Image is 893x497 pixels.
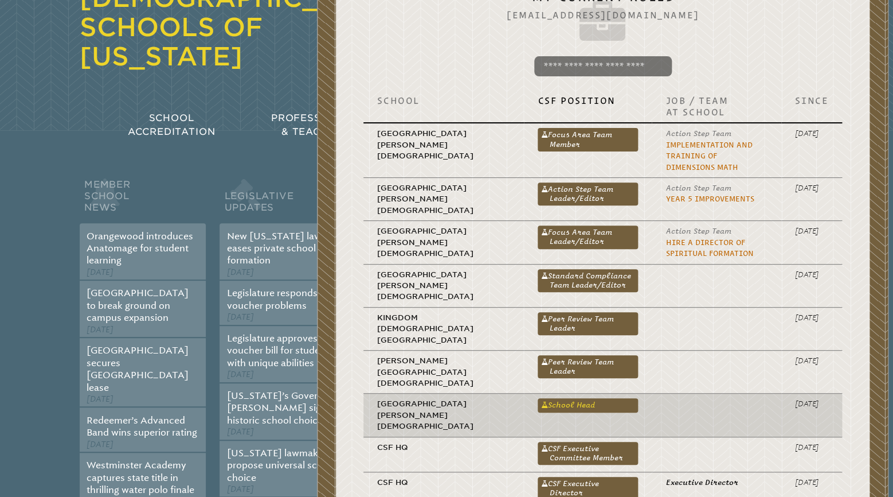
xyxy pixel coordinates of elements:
[226,333,333,368] a: Legislature approves voucher bill for students with unique abilities
[87,325,113,335] span: [DATE]
[87,440,113,449] span: [DATE]
[538,226,638,248] a: Focus Area Team Leader/Editor
[87,231,193,266] a: Orangewood introduces Anatomage for student learning
[87,345,189,393] a: [GEOGRAPHIC_DATA] secures [GEOGRAPHIC_DATA] lease
[226,288,328,310] a: Legislature responds to voucher problems
[795,312,828,323] p: [DATE]
[538,442,638,465] a: CSF Executive Committee Member
[377,477,510,488] p: CSF HQ
[226,231,321,266] a: New [US_STATE] law eases private school formation
[87,394,113,404] span: [DATE]
[665,227,731,235] span: Action Step Team
[87,460,194,495] a: Westminster Academy captures state title in thrilling water polo finale
[220,176,346,223] h2: Legislative Updates
[226,427,253,437] span: [DATE]
[538,183,638,205] a: Action Step Team Leader/Editor
[226,484,253,494] span: [DATE]
[665,195,754,203] a: Year 5 Improvements
[665,184,731,192] span: Action Step Team
[377,312,510,345] p: Kingdom [DEMOGRAPHIC_DATA][GEOGRAPHIC_DATA]
[538,312,638,335] a: Peer Review Team Leader
[80,176,206,223] h2: Member School News
[377,355,510,389] p: [PERSON_NAME][GEOGRAPHIC_DATA][DEMOGRAPHIC_DATA]
[665,477,767,488] p: Executive Director
[377,183,510,216] p: [GEOGRAPHIC_DATA][PERSON_NAME][DEMOGRAPHIC_DATA]
[377,398,510,432] p: [GEOGRAPHIC_DATA][PERSON_NAME][DEMOGRAPHIC_DATA]
[226,312,253,322] span: [DATE]
[377,128,510,161] p: [GEOGRAPHIC_DATA][PERSON_NAME][DEMOGRAPHIC_DATA]
[795,442,828,453] p: [DATE]
[795,183,828,193] p: [DATE]
[665,129,731,138] span: Action Step Team
[377,269,510,302] p: [GEOGRAPHIC_DATA][PERSON_NAME][DEMOGRAPHIC_DATA]
[665,238,753,258] a: Hire a Director of Spiritual Formation
[87,267,113,277] span: [DATE]
[795,398,828,409] p: [DATE]
[87,288,189,323] a: [GEOGRAPHIC_DATA] to break ground on campus expansion
[538,398,638,412] a: School Head
[226,267,253,277] span: [DATE]
[795,269,828,280] p: [DATE]
[538,355,638,378] a: Peer Review Team Leader
[665,95,767,118] p: Job / Team at School
[271,112,438,137] span: Professional Development & Teacher Certification
[795,128,828,139] p: [DATE]
[795,226,828,236] p: [DATE]
[377,95,510,106] p: School
[226,370,253,379] span: [DATE]
[795,355,828,366] p: [DATE]
[538,128,638,151] a: Focus Area Team Member
[538,95,638,106] p: CSF Position
[226,448,336,483] a: [US_STATE] lawmakers propose universal school choice
[795,95,828,106] p: Since
[377,226,510,259] p: [GEOGRAPHIC_DATA][PERSON_NAME][DEMOGRAPHIC_DATA]
[226,390,337,426] a: [US_STATE]’s Governor [PERSON_NAME] signs historic school choice bill
[87,415,197,438] a: Redeemer’s Advanced Band wins superior rating
[377,442,510,453] p: CSF HQ
[538,269,638,292] a: Standard Compliance Team Leader/Editor
[795,477,828,488] p: [DATE]
[128,112,215,137] span: School Accreditation
[665,141,752,172] a: Implementation and Training of Dimensions Math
